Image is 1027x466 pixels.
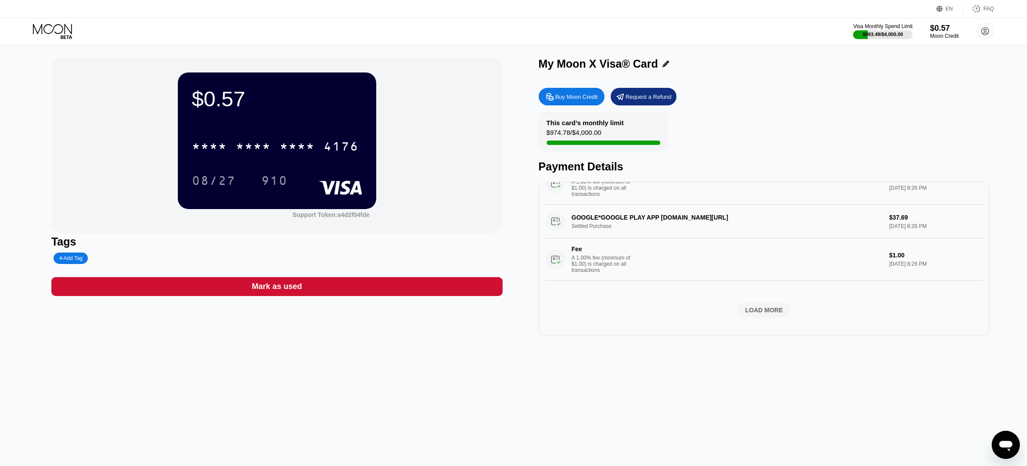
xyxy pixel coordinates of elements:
[54,253,88,264] div: Add Tag
[192,175,236,189] div: 08/27
[539,88,605,105] div: Buy Moon Credit
[546,238,983,281] div: FeeA 1.00% fee (minimum of $1.00) is charged on all transactions$1.00[DATE] 8:26 PM
[984,6,994,12] div: FAQ
[992,431,1020,459] iframe: Schaltfläche zum Öffnen des Messaging-Fensters; Konversation läuft
[261,175,288,189] div: 910
[555,93,598,101] div: Buy Moon Credit
[192,87,362,111] div: $0.57
[292,211,370,218] div: Support Token:a4d2f04fde
[51,277,503,296] div: Mark as used
[547,119,624,126] div: This card’s monthly limit
[539,58,658,70] div: My Moon X Visa® Card
[930,24,959,39] div: $0.57Moon Credit
[853,23,912,39] div: Visa Monthly Spend Limit$993.49/$4,000.00
[746,306,783,314] div: LOAD MORE
[889,252,983,259] div: $1.00
[324,141,359,155] div: 4176
[539,160,990,173] div: Payment Details
[546,303,983,318] div: LOAD MORE
[889,185,983,191] div: [DATE] 8:26 PM
[547,129,602,141] div: $974.78 / $4,000.00
[937,4,963,13] div: EN
[963,4,994,13] div: FAQ
[572,246,633,253] div: Fee
[59,255,83,261] div: Add Tag
[572,179,638,197] div: A 1.00% fee (minimum of $1.00) is charged on all transactions
[930,24,959,33] div: $0.57
[255,170,294,191] div: 910
[572,255,638,273] div: A 1.00% fee (minimum of $1.00) is charged on all transactions
[51,235,503,248] div: Tags
[930,33,959,39] div: Moon Credit
[863,32,903,37] div: $993.49 / $4,000.00
[889,261,983,267] div: [DATE] 8:26 PM
[292,211,370,218] div: Support Token: a4d2f04fde
[946,6,953,12] div: EN
[546,163,983,205] div: FeeA 1.00% fee (minimum of $1.00) is charged on all transactions$1.00[DATE] 8:26 PM
[611,88,677,105] div: Request a Refund
[185,170,242,191] div: 08/27
[252,282,302,292] div: Mark as used
[853,23,912,29] div: Visa Monthly Spend Limit
[626,93,672,101] div: Request a Refund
